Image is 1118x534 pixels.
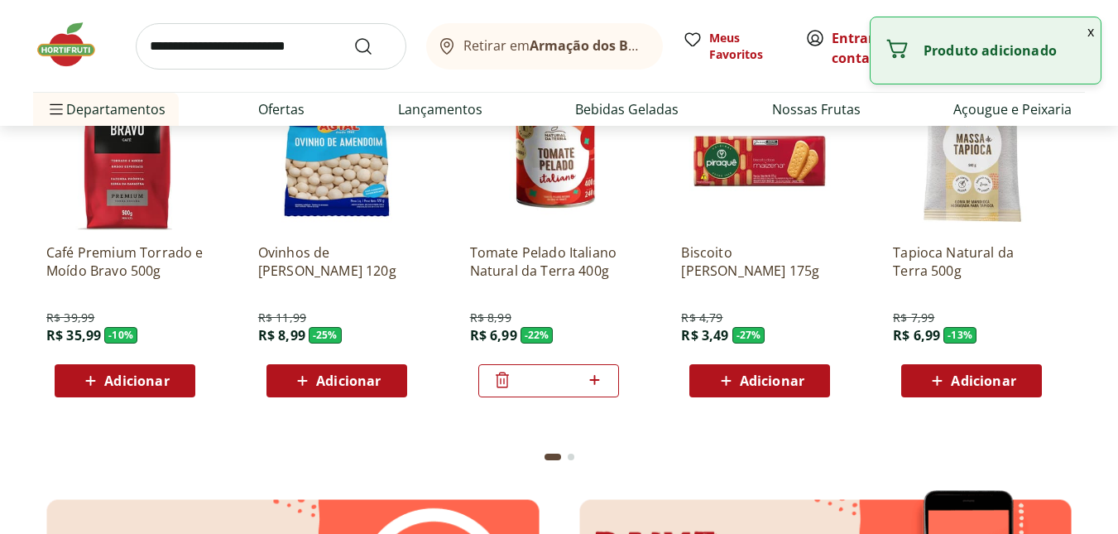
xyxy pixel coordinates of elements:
button: Submit Search [353,36,393,56]
span: - 10 % [104,327,137,344]
img: Ovinhos de Amendoim Agtal 120g [258,73,415,230]
span: - 27 % [732,327,765,344]
a: Entrar [832,29,874,47]
span: R$ 6,99 [893,326,940,344]
span: R$ 39,99 [46,310,94,326]
a: Açougue e Peixaria [953,99,1072,119]
span: R$ 8,99 [258,326,305,344]
button: Adicionar [689,364,830,397]
a: Ofertas [258,99,305,119]
span: - 25 % [309,327,342,344]
button: Adicionar [266,364,407,397]
a: Tapioca Natural da Terra 500g [893,243,1050,280]
button: Fechar notificação [1081,17,1101,46]
button: Retirar emArmação dos Búzios/RJ [426,23,663,70]
button: Menu [46,89,66,129]
span: Adicionar [104,374,169,387]
button: Adicionar [901,364,1042,397]
a: Meus Favoritos [683,30,785,63]
span: Adicionar [740,374,804,387]
b: Armação dos Búzios/RJ [530,36,682,55]
span: Retirar em [463,38,646,53]
span: Departamentos [46,89,166,129]
a: Ovinhos de [PERSON_NAME] 120g [258,243,415,280]
a: Nossas Frutas [772,99,861,119]
a: Biscoito [PERSON_NAME] 175g [681,243,838,280]
button: Go to page 2 from fs-carousel [564,437,578,477]
span: R$ 11,99 [258,310,306,326]
span: R$ 35,99 [46,326,101,344]
p: Produto adicionado [924,42,1087,59]
span: R$ 6,99 [470,326,517,344]
img: Tapioca Natural da Terra 500g [893,73,1050,230]
span: ou [832,28,905,68]
a: Bebidas Geladas [575,99,679,119]
span: Meus Favoritos [709,30,785,63]
span: - 13 % [943,327,976,344]
button: Adicionar [55,364,195,397]
input: search [136,23,406,70]
a: Café Premium Torrado e Moído Bravo 500g [46,243,204,280]
span: Adicionar [316,374,381,387]
a: Criar conta [832,29,923,67]
a: Lançamentos [398,99,482,119]
span: R$ 7,99 [893,310,934,326]
button: Current page from fs-carousel [541,437,564,477]
span: - 22 % [521,327,554,344]
span: R$ 3,49 [681,326,728,344]
img: Tomate Pelado Italiano Natural da Terra 400g [470,73,627,230]
img: Biscoito Maizena Piraque 175g [681,73,838,230]
span: R$ 8,99 [470,310,511,326]
span: Adicionar [951,374,1015,387]
img: Café Premium Torrado e Moído Bravo 500g [46,73,204,230]
img: Hortifruti [33,20,116,70]
span: R$ 4,79 [681,310,722,326]
a: Tomate Pelado Italiano Natural da Terra 400g [470,243,627,280]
